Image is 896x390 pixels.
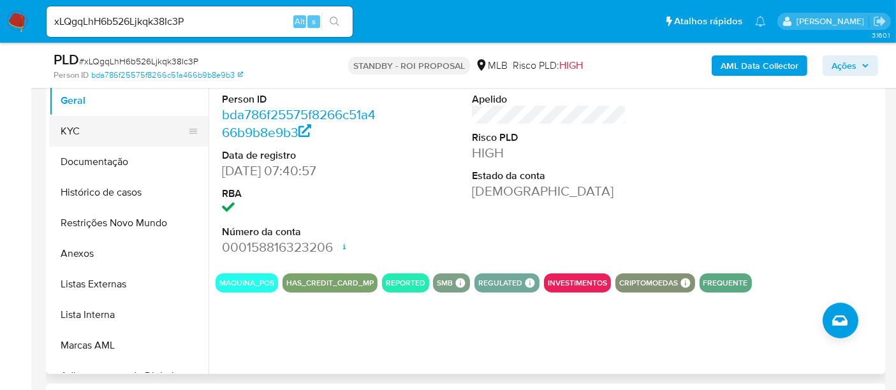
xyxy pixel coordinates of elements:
[321,13,348,31] button: search-icon
[472,169,626,183] dt: Estado da conta
[91,69,243,81] a: bda786f25575f8266c51a466b9b8e9b3
[513,59,583,73] span: Risco PLD:
[348,57,470,75] p: STANDBY - ROI PROPOSAL
[472,131,626,145] dt: Risco PLD
[295,15,305,27] span: Alt
[222,238,376,256] dd: 000158816323206
[49,208,209,238] button: Restrições Novo Mundo
[797,15,869,27] p: erico.trevizan@mercadopago.com.br
[222,148,376,162] dt: Data de registro
[54,69,89,81] b: Person ID
[49,269,209,300] button: Listas Externas
[873,15,886,28] a: Sair
[712,55,807,76] button: AML Data Collector
[222,92,376,106] dt: Person ID
[222,225,376,239] dt: Número da conta
[54,49,79,69] b: PLD
[222,105,376,141] a: bda786f25575f8266c51a466b9b8e9b3
[559,58,583,73] span: HIGH
[475,59,508,73] div: MLB
[49,300,209,330] button: Lista Interna
[832,55,856,76] span: Ações
[472,92,626,106] dt: Apelido
[674,15,742,28] span: Atalhos rápidos
[222,162,376,180] dd: [DATE] 07:40:57
[721,55,798,76] b: AML Data Collector
[823,55,878,76] button: Ações
[49,147,209,177] button: Documentação
[49,177,209,208] button: Histórico de casos
[222,187,376,201] dt: RBA
[472,182,626,200] dd: [DEMOGRAPHIC_DATA]
[49,116,198,147] button: KYC
[49,330,209,361] button: Marcas AML
[312,15,316,27] span: s
[472,144,626,162] dd: HIGH
[872,30,890,40] span: 3.160.1
[49,85,209,116] button: Geral
[49,238,209,269] button: Anexos
[47,13,353,30] input: Pesquise usuários ou casos...
[79,55,198,68] span: # xLQgqLhH6b526Ljkqk38Ic3P
[755,16,766,27] a: Notificações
